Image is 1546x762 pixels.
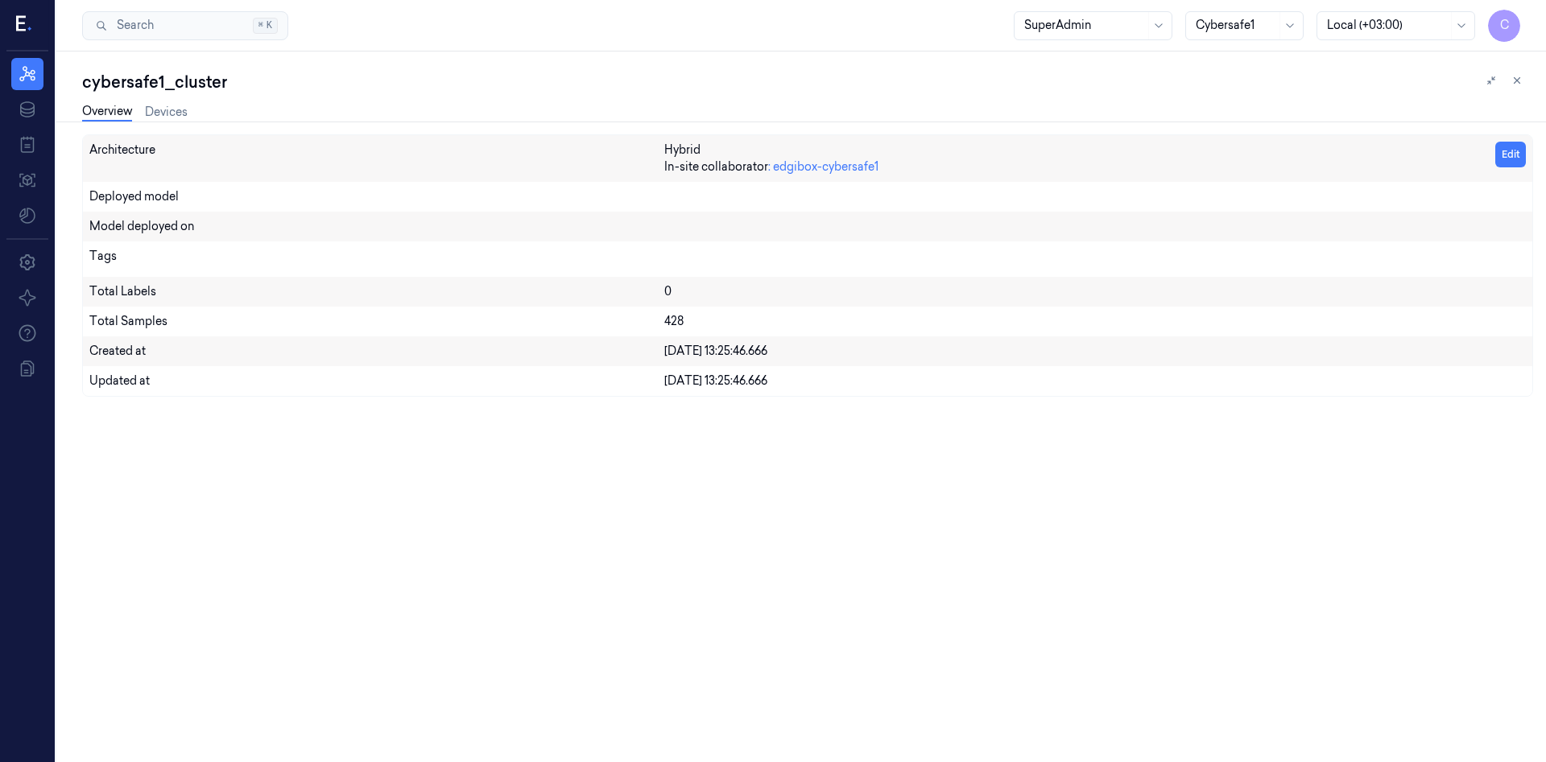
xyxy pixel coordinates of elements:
[664,159,878,175] div: In-site collaborator
[1495,142,1526,167] button: Edit
[664,313,1526,330] div: 428
[89,188,1526,205] div: Deployed model
[664,373,1526,389] div: [DATE] 13:25:46.666
[89,142,664,175] div: Architecture
[89,373,664,389] div: Updated at
[82,11,288,40] button: Search⌘K
[768,159,878,174] a: : edgibox-cybersafe1
[664,283,1526,300] div: 0
[664,142,878,159] div: Hybrid
[89,313,664,330] div: Total Samples
[89,248,664,270] div: Tags
[110,17,154,34] span: Search
[82,71,227,93] div: cybersafe1_cluster
[1488,10,1520,42] button: C
[145,104,188,121] a: Devices
[89,343,664,360] div: Created at
[89,218,1526,235] div: Model deployed on
[82,103,132,122] a: Overview
[664,343,1526,360] div: [DATE] 13:25:46.666
[89,283,664,300] div: Total Labels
